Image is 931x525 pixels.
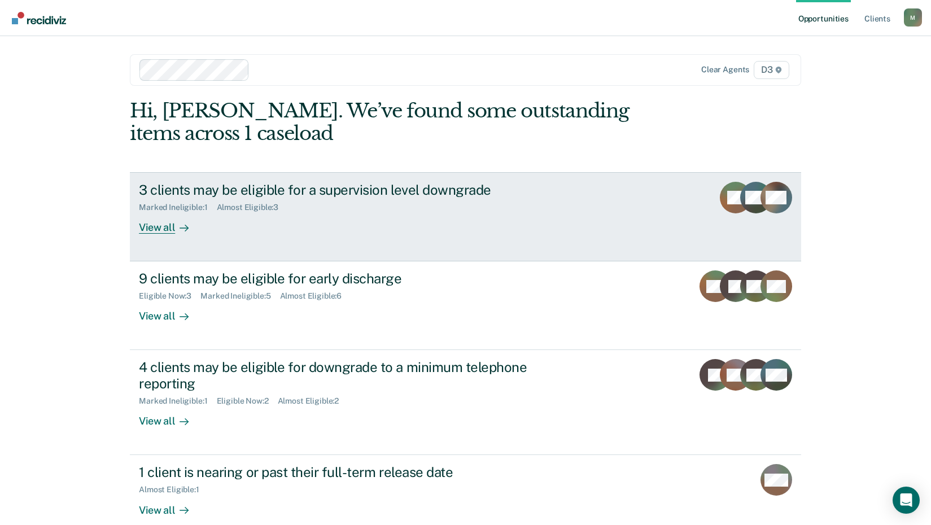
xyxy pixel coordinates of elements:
[139,182,535,198] div: 3 clients may be eligible for a supervision level downgrade
[139,396,216,406] div: Marked Ineligible : 1
[139,485,208,495] div: Almost Eligible : 1
[130,99,667,146] div: Hi, [PERSON_NAME]. We’ve found some outstanding items across 1 caseload
[139,203,216,212] div: Marked Ineligible : 1
[200,291,279,301] div: Marked Ineligible : 5
[12,12,66,24] img: Recidiviz
[130,172,801,261] a: 3 clients may be eligible for a supervision level downgradeMarked Ineligible:1Almost Eligible:3Vi...
[904,8,922,27] button: Profile dropdown button
[278,396,348,406] div: Almost Eligible : 2
[139,291,200,301] div: Eligible Now : 3
[754,61,789,79] span: D3
[130,350,801,455] a: 4 clients may be eligible for downgrade to a minimum telephone reportingMarked Ineligible:1Eligib...
[139,301,202,323] div: View all
[139,359,535,392] div: 4 clients may be eligible for downgrade to a minimum telephone reporting
[217,396,278,406] div: Eligible Now : 2
[893,487,920,514] div: Open Intercom Messenger
[130,261,801,350] a: 9 clients may be eligible for early dischargeEligible Now:3Marked Ineligible:5Almost Eligible:6Vi...
[701,65,749,75] div: Clear agents
[139,406,202,428] div: View all
[217,203,288,212] div: Almost Eligible : 3
[139,270,535,287] div: 9 clients may be eligible for early discharge
[139,212,202,234] div: View all
[280,291,351,301] div: Almost Eligible : 6
[904,8,922,27] div: M
[139,464,535,480] div: 1 client is nearing or past their full-term release date
[139,495,202,517] div: View all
